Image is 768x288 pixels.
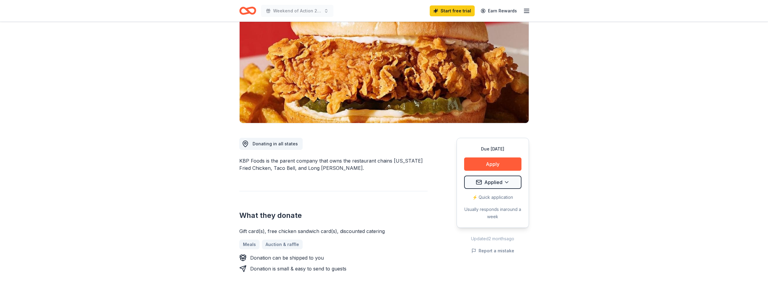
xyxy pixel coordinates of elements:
a: Home [239,4,256,18]
div: Usually responds in around a week [464,206,521,220]
span: Donating in all states [253,141,298,146]
button: Weekend of Action 2025 [261,5,333,17]
div: Donation can be shipped to you [250,254,324,261]
img: Image for KBP Foods [240,8,529,123]
div: Due [DATE] [464,145,521,153]
div: KBP Foods is the parent company that owns the restaurant chains [US_STATE] Fried Chicken, Taco Be... [239,157,428,172]
div: Updated 2 months ago [457,235,529,242]
a: Start free trial [430,5,475,16]
div: Gift card(s), free chicken sandwich card(s), discounted catering [239,228,428,235]
div: ⚡️ Quick application [464,194,521,201]
div: Donation is small & easy to send to guests [250,265,346,272]
button: Apply [464,157,521,171]
a: Earn Rewards [477,5,521,16]
a: Auction & raffle [262,240,303,249]
a: Meals [239,240,260,249]
button: Applied [464,176,521,189]
h2: What they donate [239,211,428,220]
span: Weekend of Action 2025 [273,7,321,15]
button: Report a mistake [471,247,514,254]
span: Applied [484,178,502,186]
